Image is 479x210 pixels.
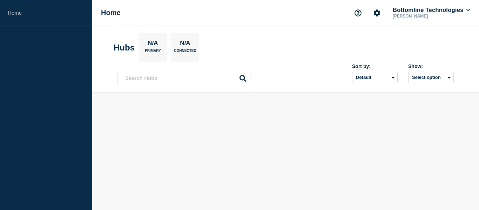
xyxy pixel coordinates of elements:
select: Sort by [352,72,398,83]
p: N/A [145,40,161,49]
div: Sort by: [352,63,398,69]
p: Connected [174,49,196,56]
button: Account settings [370,6,384,20]
p: Primary [145,49,161,56]
div: Show: [408,63,454,69]
h1: Home [101,9,121,17]
p: N/A [177,40,193,49]
h2: Hubs [114,43,135,53]
button: Select option [408,72,454,83]
button: Bottomline Technologies [391,7,471,14]
p: [PERSON_NAME] [391,14,464,19]
button: Support [351,6,365,20]
input: Search Hubs [117,71,250,85]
